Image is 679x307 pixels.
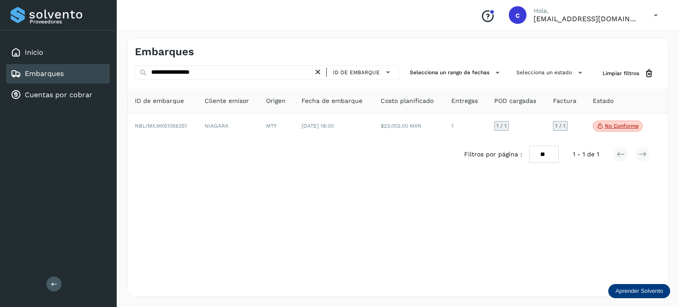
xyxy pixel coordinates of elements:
[534,7,640,15] p: Hola,
[25,69,64,78] a: Embarques
[6,64,110,83] div: Embarques
[301,123,334,129] span: [DATE] 18:00
[6,43,110,62] div: Inicio
[496,123,507,129] span: 1 / 1
[25,48,43,57] a: Inicio
[593,96,614,106] span: Estado
[330,66,395,79] button: ID de embarque
[603,69,639,77] span: Limpiar filtros
[205,96,249,106] span: Cliente emisor
[301,96,362,106] span: Fecha de embarque
[135,123,187,129] span: NBL/MX.MX51056351
[333,68,380,76] span: ID de embarque
[595,65,661,82] button: Limpiar filtros
[451,96,478,106] span: Entregas
[25,91,92,99] a: Cuentas por cobrar
[406,65,506,80] button: Selecciona un rango de fechas
[259,114,294,139] td: MTY
[135,96,184,106] span: ID de embarque
[374,114,444,139] td: $23,002.00 MXN
[605,123,639,129] p: No conforme
[198,114,259,139] td: NIAGARA
[553,96,576,106] span: Factura
[494,96,536,106] span: POD cargadas
[135,45,194,58] h4: Embarques
[30,19,106,25] p: Proveedores
[555,123,565,129] span: 1 / 1
[444,114,487,139] td: 1
[464,150,522,159] span: Filtros por página :
[573,150,599,159] span: 1 - 1 de 1
[534,15,640,23] p: cuentasespeciales8_met@castores.com.mx
[513,65,588,80] button: Selecciona un estado
[608,284,670,298] div: Aprender Solvento
[615,288,663,295] p: Aprender Solvento
[266,96,286,106] span: Origen
[381,96,434,106] span: Costo planificado
[6,85,110,105] div: Cuentas por cobrar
